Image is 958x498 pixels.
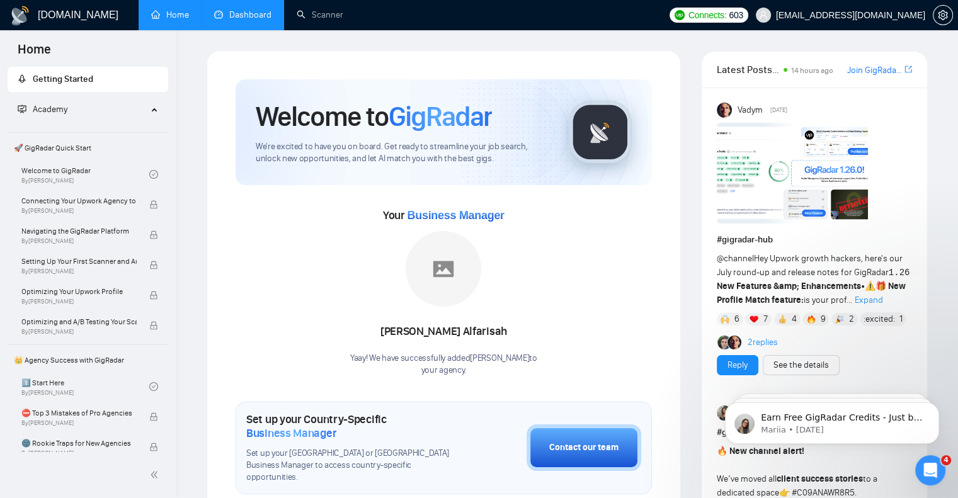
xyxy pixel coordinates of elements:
[21,315,137,328] span: Optimizing and A/B Testing Your Scanner for Better Results
[527,424,641,471] button: Contact our team
[750,315,758,324] img: ❤️
[773,358,829,372] a: See the details
[383,208,505,222] span: Your
[21,255,137,268] span: Setting Up Your First Scanner and Auto-Bidder
[791,66,833,75] span: 14 hours ago
[9,348,167,373] span: 👑 Agency Success with GigRadar
[763,313,767,325] span: 7
[149,261,158,269] span: lock
[149,200,158,209] span: lock
[717,281,861,291] strong: New Features &amp; Enhancements
[747,336,777,349] a: 2replies
[721,315,729,324] img: 🙌
[150,468,163,481] span: double-left
[21,237,137,245] span: By [PERSON_NAME]
[149,170,158,179] span: check-circle
[778,315,787,324] img: 👍
[727,358,748,372] a: Reply
[21,298,137,305] span: By [PERSON_NAME]
[256,99,492,133] h1: Welcome to
[904,64,912,76] a: export
[149,443,158,451] span: lock
[770,105,787,116] span: [DATE]
[734,313,739,325] span: 6
[717,233,912,247] h1: # gigradar-hub
[933,10,952,20] span: setting
[21,268,137,275] span: By [PERSON_NAME]
[717,103,732,118] img: Vadym
[675,10,685,20] img: upwork-logo.png
[149,321,158,330] span: lock
[21,195,137,207] span: Connecting Your Upwork Agency to GigRadar
[10,6,30,26] img: logo
[875,281,886,291] span: 🎁
[849,313,854,325] span: 2
[779,487,790,498] span: 👉
[759,11,768,20] span: user
[899,313,902,325] span: 1
[933,5,953,25] button: setting
[149,412,158,421] span: lock
[21,207,137,215] span: By [PERSON_NAME]
[569,101,632,164] img: gigradar-logo.png
[246,426,336,440] span: Business Manager
[904,64,912,74] span: export
[21,225,137,237] span: Navigating the GigRadar Platform
[763,355,840,375] button: See the details
[350,353,537,376] div: Yaay! We have successfully added [PERSON_NAME] to
[549,441,619,455] div: Contact our team
[21,285,137,298] span: Optimizing Your Upwork Profile
[737,103,762,117] span: Vadym
[21,419,137,427] span: By [PERSON_NAME]
[863,312,894,326] span: :excited:
[847,64,902,77] a: Join GigRadar Slack Community
[246,448,464,484] span: Set up your [GEOGRAPHIC_DATA] or [GEOGRAPHIC_DATA] Business Manager to access country-specific op...
[8,40,61,67] span: Home
[865,281,875,291] span: ⚠️
[21,328,137,336] span: By [PERSON_NAME]
[406,231,481,307] img: placeholder.png
[807,315,816,324] img: 🔥
[214,9,271,20] a: dashboardDashboard
[18,74,26,83] span: rocket
[835,315,844,324] img: 🎉
[792,487,855,498] span: #C09ANAWR8R5
[717,336,731,349] img: Alex B
[256,141,549,165] span: We're excited to have you on board. Get ready to streamline your job search, unlock new opportuni...
[792,313,797,325] span: 4
[915,455,945,485] iframe: Intercom live chat
[889,268,910,278] code: 1.26
[820,313,825,325] span: 9
[18,104,67,115] span: Academy
[717,123,868,224] img: F09AC4U7ATU-image.png
[21,407,137,419] span: ⛔ Top 3 Mistakes of Pro Agencies
[389,99,492,133] span: GigRadar
[33,74,93,84] span: Getting Started
[9,135,167,161] span: 🚀 GigRadar Quick Start
[855,295,883,305] span: Expand
[777,473,863,484] strong: client success stories
[350,365,537,376] p: your agency .
[717,253,910,305] span: Hey Upwork growth hackers, here's our July round-up and release notes for GigRadar • is your prof...
[149,291,158,300] span: lock
[297,9,343,20] a: searchScanner
[407,209,504,222] span: Business Manager
[33,104,67,115] span: Academy
[149,382,158,391] span: check-circle
[246,412,464,440] h1: Set up your Country-Specific
[688,8,726,22] span: Connects:
[21,161,149,188] a: Welcome to GigRadarBy[PERSON_NAME]
[21,373,149,400] a: 1️⃣ Start HereBy[PERSON_NAME]
[8,67,168,92] li: Getting Started
[729,8,743,22] span: 603
[350,321,537,342] div: [PERSON_NAME] Alfarisah
[941,455,951,465] span: 4
[717,355,758,375] button: Reply
[21,450,137,457] span: By [PERSON_NAME]
[151,9,189,20] a: homeHome
[149,230,158,239] span: lock
[706,376,958,464] iframe: Intercom notifications message
[717,62,780,77] span: Latest Posts from the GigRadar Community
